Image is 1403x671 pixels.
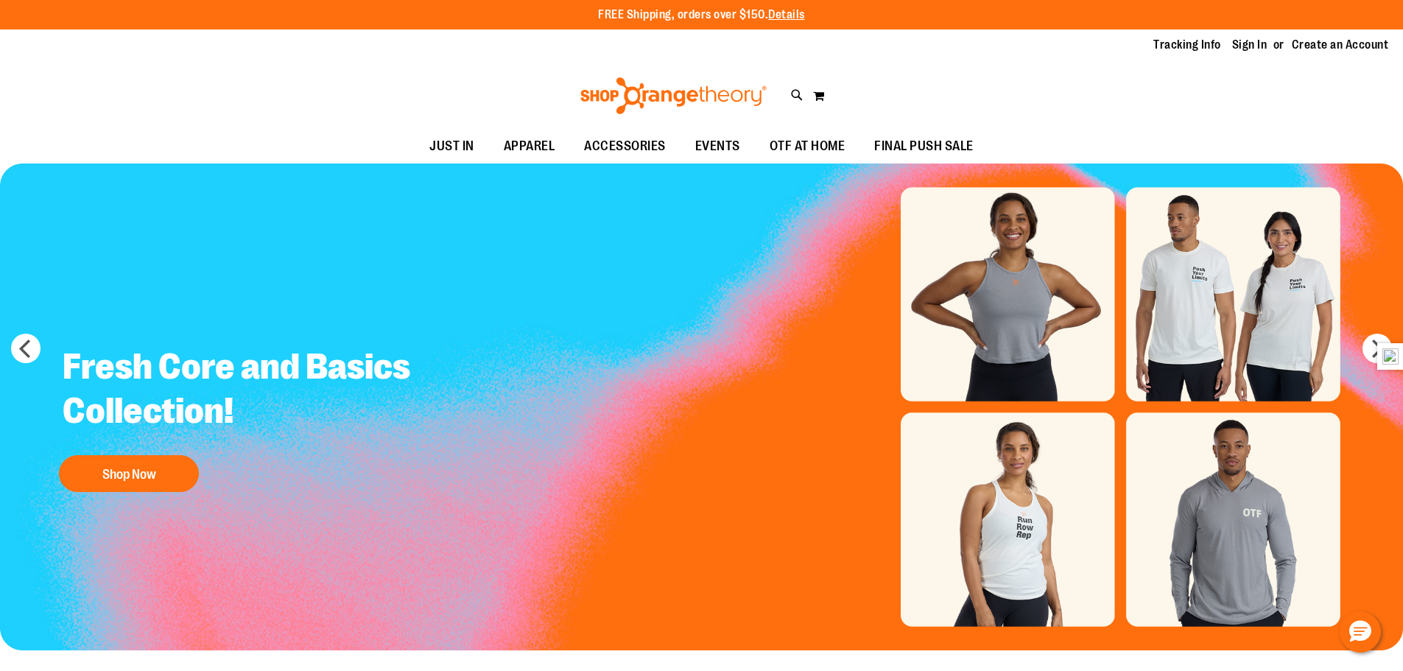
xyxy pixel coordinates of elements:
a: JUST IN [415,130,489,164]
button: next [1362,334,1392,363]
img: Shop Orangetheory [578,77,769,114]
span: FINAL PUSH SALE [874,130,974,163]
a: APPAREL [489,130,570,164]
a: FINAL PUSH SALE [859,130,988,164]
a: Details [768,8,805,21]
span: EVENTS [695,130,740,163]
a: ACCESSORIES [569,130,681,164]
button: Hello, have a question? Let’s chat. [1340,611,1381,653]
span: JUST IN [429,130,474,163]
h2: Fresh Core and Basics Collection! [52,334,444,448]
a: OTF AT HOME [755,130,860,164]
span: APPAREL [504,130,555,163]
a: Create an Account [1292,37,1389,53]
a: Fresh Core and Basics Collection! Shop Now [52,334,444,499]
span: OTF AT HOME [770,130,845,163]
a: Sign In [1232,37,1267,53]
a: EVENTS [681,130,755,164]
p: FREE Shipping, orders over $150. [598,7,805,24]
button: Shop Now [59,455,199,492]
button: prev [11,334,41,363]
span: ACCESSORIES [584,130,666,163]
a: Tracking Info [1153,37,1221,53]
